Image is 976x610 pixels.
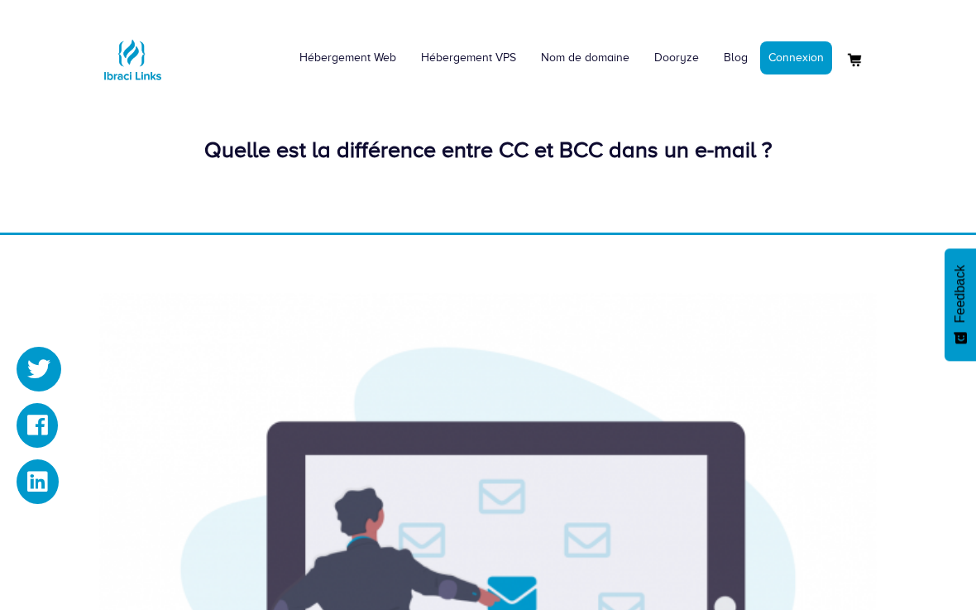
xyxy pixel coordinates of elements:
[99,12,165,93] a: Logo Ibraci Links
[529,33,642,83] a: Nom de domaine
[99,26,165,93] img: Logo Ibraci Links
[99,134,877,166] div: Quelle est la différence entre CC et BCC dans un e-mail ?
[711,33,760,83] a: Blog
[642,33,711,83] a: Dooryze
[409,33,529,83] a: Hébergement VPS
[287,33,409,83] a: Hébergement Web
[945,248,976,361] button: Feedback - Afficher l’enquête
[760,41,832,74] a: Connexion
[953,265,968,323] span: Feedback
